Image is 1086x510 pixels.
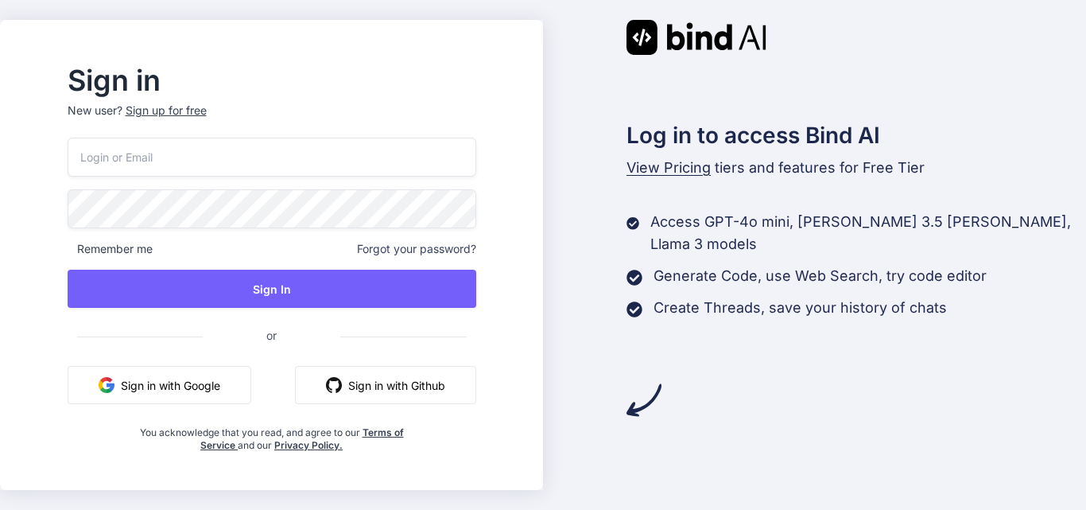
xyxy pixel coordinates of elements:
[203,316,340,355] span: or
[295,366,476,404] button: Sign in with Github
[626,383,661,418] img: arrow
[68,241,153,257] span: Remember me
[274,439,343,451] a: Privacy Policy.
[626,20,766,55] img: Bind AI logo
[626,159,711,176] span: View Pricing
[326,377,342,393] img: github
[650,211,1086,255] p: Access GPT-4o mini, [PERSON_NAME] 3.5 [PERSON_NAME], Llama 3 models
[68,138,476,177] input: Login or Email
[654,297,947,319] p: Create Threads, save your history of chats
[626,119,1086,152] h2: Log in to access Bind AI
[200,426,404,451] a: Terms of Service
[99,377,114,393] img: google
[357,241,476,257] span: Forgot your password?
[68,366,251,404] button: Sign in with Google
[126,103,207,119] div: Sign up for free
[68,103,476,138] p: New user?
[626,157,1086,179] p: tiers and features for Free Tier
[68,68,476,93] h2: Sign in
[654,265,987,287] p: Generate Code, use Web Search, try code editor
[135,417,408,452] div: You acknowledge that you read, and agree to our and our
[68,270,476,308] button: Sign In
